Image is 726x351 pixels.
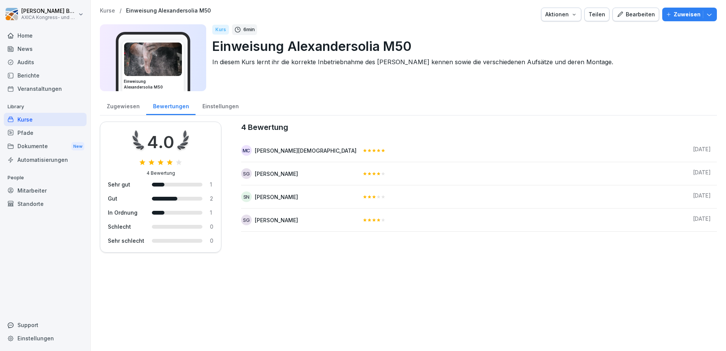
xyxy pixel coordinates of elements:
div: 1 [210,180,213,188]
a: DokumenteNew [4,139,87,153]
p: AXICA Kongress- und Tagungszentrum Pariser Platz 3 GmbH [21,15,77,20]
p: In diesem Kurs lernt ihr die korrekte Inbetriebnahme des [PERSON_NAME] kennen sowie die verschied... [212,57,711,66]
div: SN [241,191,252,202]
div: Schlecht [108,223,144,231]
a: Pfade [4,126,87,139]
p: People [4,172,87,184]
td: [DATE] [687,209,717,232]
p: 6 min [243,26,255,33]
p: Einweisung Alexandersolia M50 [212,36,711,56]
div: Kurs [212,25,229,35]
a: Berichte [4,69,87,82]
div: Aktionen [545,10,577,19]
td: [DATE] [687,162,717,185]
div: Dokumente [4,139,87,153]
a: Kurse [4,113,87,126]
div: MC [241,145,252,156]
div: In Ordnung [108,209,144,217]
a: Veranstaltungen [4,82,87,95]
p: Library [4,101,87,113]
a: Einweisung Alexandersolia M50 [126,8,211,14]
p: Zuweisen [674,10,701,19]
a: Standorte [4,197,87,210]
td: [DATE] [687,139,717,162]
a: Home [4,29,87,42]
div: Gut [108,194,144,202]
a: Automatisierungen [4,153,87,166]
img: kr10s27pyqr9zptkmwfo66n3.png [124,43,182,76]
div: SG [241,215,252,225]
div: [PERSON_NAME] [255,170,298,178]
div: 2 [210,194,213,202]
div: 0 [210,237,213,245]
button: Bearbeiten [612,8,659,21]
caption: 4 Bewertung [241,122,717,133]
a: Mitarbeiter [4,184,87,197]
p: [PERSON_NAME] Buttgereit [21,8,77,14]
a: Zugewiesen [100,96,146,115]
h3: Einweisung Alexandersolia M50 [124,79,182,90]
p: / [120,8,122,14]
a: Einstellungen [4,332,87,345]
div: New [71,142,84,151]
a: Kurse [100,8,115,14]
td: [DATE] [687,185,717,209]
div: [PERSON_NAME][DEMOGRAPHIC_DATA] [255,147,357,155]
div: 4.0 [147,130,174,155]
div: 4 Bewertung [147,170,175,177]
div: Bearbeiten [617,10,655,19]
div: 0 [210,223,213,231]
a: Einstellungen [196,96,245,115]
a: Bewertungen [146,96,196,115]
a: Audits [4,55,87,69]
div: [PERSON_NAME] [255,216,298,224]
div: Support [4,318,87,332]
div: SG [241,168,252,179]
button: Zuweisen [662,8,717,21]
div: [PERSON_NAME] [255,193,298,201]
button: Teilen [584,8,609,21]
div: Sehr schlecht [108,237,144,245]
button: Aktionen [541,8,581,21]
a: News [4,42,87,55]
div: 1 [210,209,213,217]
div: Teilen [589,10,605,19]
div: Sehr gut [108,180,144,188]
